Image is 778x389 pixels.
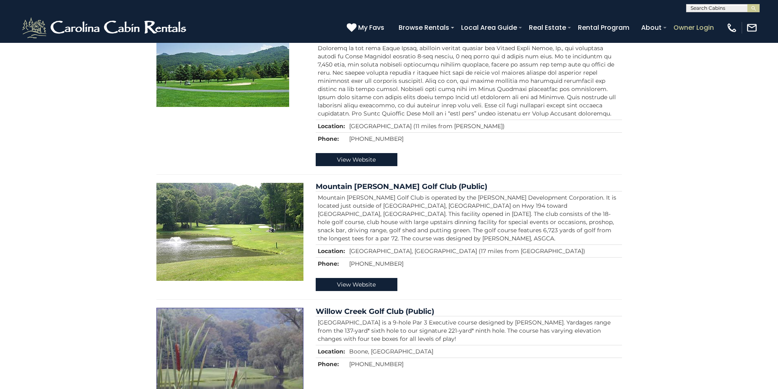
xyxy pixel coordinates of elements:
[316,307,434,316] a: Willow Creek Golf Club (Public)
[316,278,397,291] a: View Website
[316,18,622,120] td: Lor Ipsum Dolorsit Amet Cons adi el sed doei temp incidi ut laboreet dolo, mag ali eni admi. Veni...
[358,22,384,33] span: My Favs
[457,20,521,35] a: Local Area Guide
[669,20,718,35] a: Owner Login
[347,245,622,257] td: [GEOGRAPHIC_DATA], [GEOGRAPHIC_DATA] (17 miles from [GEOGRAPHIC_DATA])
[316,182,487,191] a: Mountain [PERSON_NAME] Golf Club (Public)
[316,191,622,245] td: Mountain [PERSON_NAME] Golf Club is operated by the [PERSON_NAME] Development Corporation. It is ...
[318,260,339,267] strong: Phone:
[347,257,622,270] td: [PHONE_NUMBER]
[316,316,622,345] td: [GEOGRAPHIC_DATA] is a 9-hole Par 3 Executive course designed by [PERSON_NAME]. Yardages range fr...
[347,358,622,370] td: [PHONE_NUMBER]
[746,22,758,33] img: mail-regular-white.png
[574,20,633,35] a: Rental Program
[347,133,622,145] td: [PHONE_NUMBER]
[347,345,622,358] td: Boone, [GEOGRAPHIC_DATA]
[316,153,397,166] a: View Website
[156,183,303,281] img: Mountain Glen Golf Club (Public)
[318,247,345,255] strong: Location:
[318,360,339,368] strong: Phone:
[318,135,339,142] strong: Phone:
[347,120,622,133] td: [GEOGRAPHIC_DATA] (11 miles from [PERSON_NAME])
[347,22,386,33] a: My Favs
[395,20,453,35] a: Browse Rentals
[20,16,190,40] img: White-1-2.png
[318,348,345,355] strong: Location:
[726,22,738,33] img: phone-regular-white.png
[318,122,345,130] strong: Location:
[156,9,289,107] img: Sugar Mountain Golf Course (Public)
[637,20,666,35] a: About
[525,20,570,35] a: Real Estate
